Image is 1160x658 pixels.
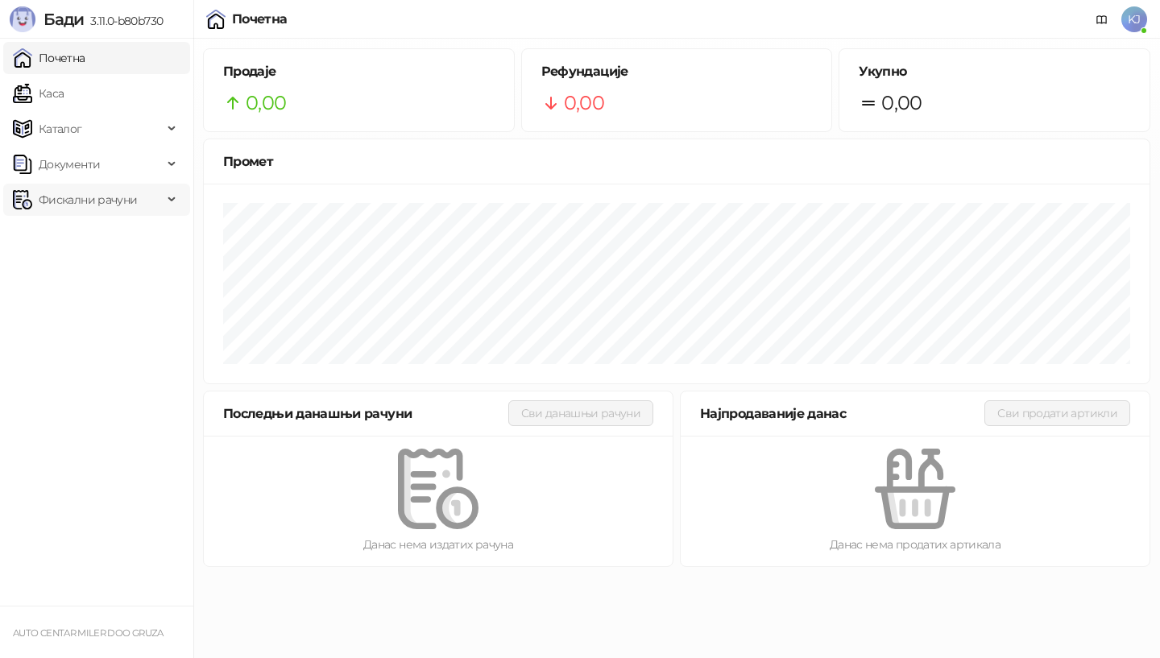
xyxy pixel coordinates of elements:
[223,403,508,424] div: Последњи данашњи рачуни
[508,400,653,426] button: Сви данашњи рачуни
[700,403,984,424] div: Најпродаваније данас
[564,88,604,118] span: 0,00
[223,151,1130,172] div: Промет
[984,400,1130,426] button: Сви продати артикли
[13,627,164,639] small: AUTO CENTAR MILER DOO GRUZA
[1121,6,1147,32] span: KJ
[10,6,35,32] img: Logo
[1089,6,1115,32] a: Документација
[541,62,813,81] h5: Рефундације
[43,10,84,29] span: Бади
[232,13,288,26] div: Почетна
[39,184,137,216] span: Фискални рачуни
[881,88,922,118] span: 0,00
[859,62,1130,81] h5: Укупно
[223,62,495,81] h5: Продаје
[39,148,100,180] span: Документи
[13,42,85,74] a: Почетна
[39,113,82,145] span: Каталог
[246,88,286,118] span: 0,00
[706,536,1124,553] div: Данас нема продатих артикала
[230,536,647,553] div: Данас нема издатих рачуна
[13,77,64,110] a: Каса
[84,14,163,28] span: 3.11.0-b80b730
